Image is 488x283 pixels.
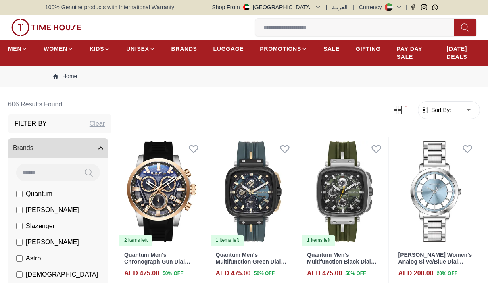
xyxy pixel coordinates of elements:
button: Brands [8,138,108,158]
div: 2 items left [119,235,152,246]
h4: AED 475.00 [124,268,159,278]
span: | [405,3,407,11]
a: Home [53,72,77,80]
input: Quantum [16,191,23,197]
a: [DATE] DEALS [447,42,480,64]
a: GIFTING [356,42,381,56]
div: 1 items left [211,235,244,246]
span: 50 % OFF [345,270,366,277]
button: Shop From[GEOGRAPHIC_DATA] [212,3,321,11]
nav: Breadcrumb [45,66,443,87]
a: Facebook [410,4,416,10]
a: Quantum Men's Chronograph Gun Dial Watch - PWG1126.561 [124,252,190,272]
h6: 606 Results Found [8,95,111,114]
button: العربية [332,3,348,11]
span: Astro [26,254,41,263]
span: PAY DAY SALE [397,45,431,61]
div: Clear [90,119,105,129]
input: Astro [16,255,23,262]
span: [PERSON_NAME] [26,237,79,247]
span: BRANDS [171,45,197,53]
span: [PERSON_NAME] [26,205,79,215]
span: GIFTING [356,45,381,53]
input: [PERSON_NAME] [16,207,23,213]
span: | [352,3,354,11]
a: Quantum Men's Chronograph Gun Dial Watch - PWG1126.5612 items left [118,137,206,247]
span: PROMOTIONS [260,45,301,53]
span: KIDS [90,45,104,53]
img: Quantum Men's Multifunction Black Dial Watch - PWG1014.375 [300,137,388,247]
a: Quantum Men's Multifunction Green Dial Watch - PWG1014.6991 items left [209,137,297,247]
span: UNISEX [126,45,149,53]
input: Slazenger [16,223,23,229]
a: WOMEN [44,42,73,56]
img: Lee Cooper Women's Analog Slive/Blue Dial Watch - LC08037.300 [392,137,480,247]
a: LUGGAGE [213,42,244,56]
a: Quantum Men's Multifunction Black Dial Watch - PWG1014.375 [307,252,377,272]
span: 50 % OFF [163,270,183,277]
span: 20 % OFF [437,270,457,277]
input: [PERSON_NAME] [16,239,23,246]
span: 50 % OFF [254,270,275,277]
span: [DEMOGRAPHIC_DATA] [26,270,98,279]
span: SALE [323,45,340,53]
a: PROMOTIONS [260,42,307,56]
span: Brands [13,143,33,153]
span: WOMEN [44,45,67,53]
a: Instagram [421,4,427,10]
img: ... [11,19,81,36]
span: 100% Genuine products with International Warranty [45,3,174,11]
button: Sort By: [421,106,451,114]
a: Quantum Men's Multifunction Green Dial Watch - PWG1014.699 [216,252,287,272]
h4: AED 475.00 [216,268,251,278]
h4: AED 475.00 [307,268,342,278]
a: PAY DAY SALE [397,42,431,64]
img: Quantum Men's Multifunction Green Dial Watch - PWG1014.699 [209,137,297,247]
input: [DEMOGRAPHIC_DATA] [16,271,23,278]
span: Slazenger [26,221,55,231]
span: MEN [8,45,21,53]
a: MEN [8,42,27,56]
h4: AED 200.00 [398,268,434,278]
a: Quantum Men's Multifunction Black Dial Watch - PWG1014.3751 items left [300,137,388,247]
h3: Filter By [15,119,47,129]
span: Sort By: [430,106,451,114]
a: BRANDS [171,42,197,56]
div: 1 items left [302,235,335,246]
a: UNISEX [126,42,155,56]
img: United Arab Emirates [243,4,250,10]
a: Whatsapp [432,4,438,10]
a: SALE [323,42,340,56]
span: Quantum [26,189,52,199]
span: [DATE] DEALS [447,45,480,61]
span: | [326,3,327,11]
a: [PERSON_NAME] Women's Analog Slive/Blue Dial Watch - LC08037.300 [398,252,472,272]
span: LUGGAGE [213,45,244,53]
a: KIDS [90,42,110,56]
img: Quantum Men's Chronograph Gun Dial Watch - PWG1126.561 [118,137,206,247]
div: Currency [359,3,385,11]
